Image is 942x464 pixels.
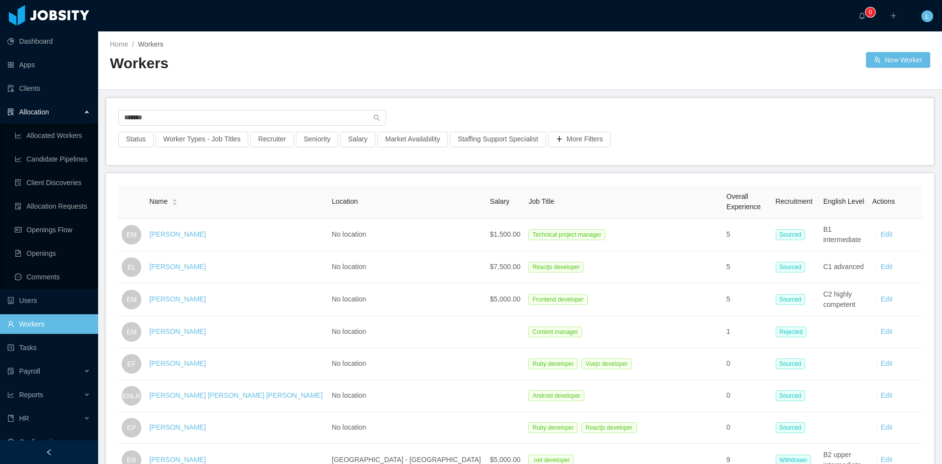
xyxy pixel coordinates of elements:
a: [PERSON_NAME] [149,328,206,335]
td: No location [328,412,486,444]
span: Actions [872,197,895,205]
a: icon: appstoreApps [7,55,90,75]
a: icon: userWorkers [7,314,90,334]
i: icon: search [373,114,380,121]
span: EL [128,257,136,277]
a: icon: idcardOpenings Flow [15,220,90,240]
a: [PERSON_NAME] [149,456,206,464]
td: 5 [723,283,772,316]
button: Salary [340,132,375,147]
a: [PERSON_NAME] [149,230,206,238]
span: Technical project manager [528,229,605,240]
i: icon: caret-up [172,198,177,201]
span: HR [19,414,29,422]
td: No location [328,348,486,380]
span: EM [127,225,137,245]
span: / [132,40,134,48]
button: Market Availability [377,132,448,147]
span: Android developer [528,390,584,401]
button: icon: plusMore Filters [548,132,611,147]
a: Home [110,40,128,48]
i: icon: bell [859,12,865,19]
a: Edit [881,456,892,464]
span: Sourced [776,358,806,369]
span: Content manager [528,327,582,337]
a: Edit [881,230,892,238]
span: Sourced [776,422,806,433]
a: Edit [881,295,892,303]
h2: Workers [110,54,520,74]
span: Allocation [19,108,49,116]
span: Rejected [776,327,807,337]
button: Status [118,132,154,147]
td: 1 [723,316,772,348]
i: icon: solution [7,109,14,115]
td: 0 [723,348,772,380]
a: [PERSON_NAME] [149,359,206,367]
a: Edit [881,391,892,399]
td: No location [328,316,486,348]
i: icon: setting [7,438,14,445]
a: Withdrawn [776,456,815,464]
td: 5 [723,218,772,251]
span: Ruby developer [528,358,577,369]
span: Salary [490,197,510,205]
a: [PERSON_NAME] [149,423,206,431]
a: icon: profileTasks [7,338,90,357]
a: icon: pie-chartDashboard [7,31,90,51]
a: icon: robotUsers [7,291,90,310]
span: Sourced [776,229,806,240]
i: icon: plus [890,12,897,19]
a: icon: file-textOpenings [15,244,90,263]
td: No location [328,251,486,283]
a: Sourced [776,263,810,271]
span: Job Title [528,197,554,205]
a: Sourced [776,359,810,367]
a: icon: messageComments [15,267,90,287]
span: Sourced [776,390,806,401]
td: No location [328,283,486,316]
span: Name [149,196,167,207]
span: Ruby developer [528,422,577,433]
span: Frontend developer [528,294,587,305]
span: Sourced [776,294,806,305]
a: [PERSON_NAME] [PERSON_NAME] [PERSON_NAME] [149,391,322,399]
span: ENLR [123,386,140,405]
a: Edit [881,423,892,431]
span: Workers [138,40,163,48]
sup: 0 [865,7,875,17]
button: icon: usergroup-addNew Worker [866,52,930,68]
span: Overall Experience [727,192,761,211]
span: Recruitment [776,197,812,205]
a: [PERSON_NAME] [149,295,206,303]
span: EM [127,290,137,309]
a: Rejected [776,328,811,335]
button: Seniority [296,132,338,147]
td: No location [328,380,486,412]
i: icon: book [7,415,14,422]
a: Sourced [776,230,810,238]
div: Sort [172,197,178,204]
i: icon: file-protect [7,368,14,375]
a: icon: file-searchClient Discoveries [15,173,90,192]
a: icon: file-doneAllocation Requests [15,196,90,216]
a: icon: auditClients [7,79,90,98]
span: English Level [823,197,864,205]
button: Worker Types - Job Titles [156,132,248,147]
span: $7,500.00 [490,263,521,271]
td: 5 [723,251,772,283]
span: Configuration [19,438,60,446]
a: [PERSON_NAME] [149,263,206,271]
span: Vuejs developer [581,358,631,369]
a: icon: line-chartCandidate Pipelines [15,149,90,169]
button: Recruiter [250,132,294,147]
td: B1 intermediate [819,218,868,251]
a: Edit [881,263,892,271]
td: C2 highly competent [819,283,868,316]
span: $5,000.00 [490,295,521,303]
a: Edit [881,328,892,335]
td: No location [328,218,486,251]
td: 0 [723,380,772,412]
a: Sourced [776,423,810,431]
a: Sourced [776,295,810,303]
